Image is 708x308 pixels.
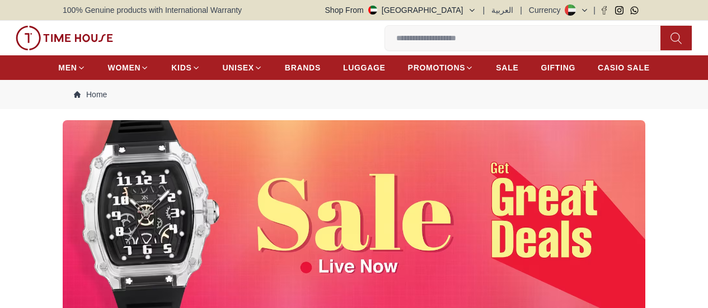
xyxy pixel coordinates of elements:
[598,62,650,73] span: CASIO SALE
[63,4,242,16] span: 100% Genuine products with International Warranty
[483,4,485,16] span: |
[491,4,513,16] button: العربية
[529,4,565,16] div: Currency
[58,62,77,73] span: MEN
[520,4,522,16] span: |
[541,58,575,78] a: GIFTING
[58,58,85,78] a: MEN
[600,6,608,15] a: Facebook
[223,62,254,73] span: UNISEX
[496,62,518,73] span: SALE
[325,4,476,16] button: Shop From[GEOGRAPHIC_DATA]
[541,62,575,73] span: GIFTING
[343,58,386,78] a: LUGGAGE
[496,58,518,78] a: SALE
[285,58,321,78] a: BRANDS
[285,62,321,73] span: BRANDS
[598,58,650,78] a: CASIO SALE
[171,62,191,73] span: KIDS
[16,26,113,50] img: ...
[223,58,262,78] a: UNISEX
[74,89,107,100] a: Home
[593,4,596,16] span: |
[171,58,200,78] a: KIDS
[368,6,377,15] img: United Arab Emirates
[408,58,474,78] a: PROMOTIONS
[343,62,386,73] span: LUGGAGE
[63,80,645,109] nav: Breadcrumb
[408,62,466,73] span: PROMOTIONS
[615,6,623,15] a: Instagram
[630,6,639,15] a: Whatsapp
[108,62,141,73] span: WOMEN
[108,58,149,78] a: WOMEN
